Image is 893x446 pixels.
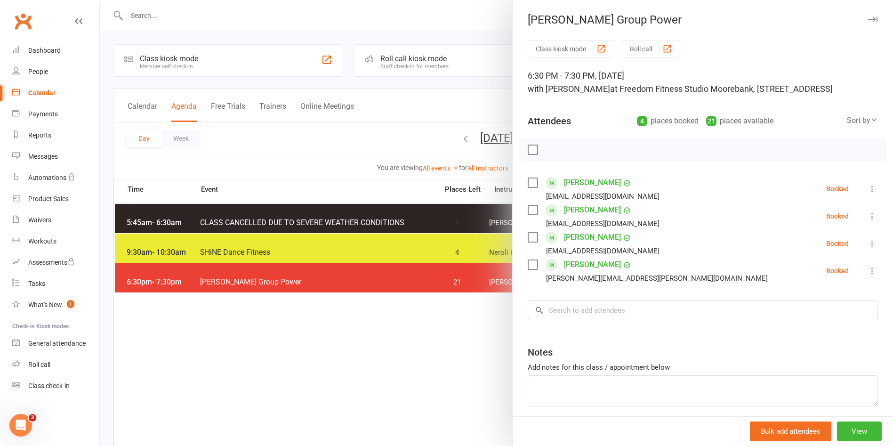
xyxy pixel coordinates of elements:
div: [PERSON_NAME] Group Power [513,13,893,26]
div: Attendees [528,114,571,128]
a: General attendance kiosk mode [12,333,99,354]
a: Calendar [12,82,99,104]
div: Class check-in [28,382,70,389]
div: [PERSON_NAME][EMAIL_ADDRESS][PERSON_NAME][DOMAIN_NAME] [546,272,768,284]
a: Roll call [12,354,99,375]
div: Notes [528,346,553,359]
div: Tasks [28,280,45,287]
a: [PERSON_NAME] [564,257,621,272]
div: Roll call [28,361,50,368]
a: People [12,61,99,82]
a: Workouts [12,231,99,252]
div: 21 [706,116,716,126]
div: What's New [28,301,62,308]
div: Booked [826,186,849,192]
button: Bulk add attendees [750,422,831,441]
div: [EMAIL_ADDRESS][DOMAIN_NAME] [546,190,660,203]
span: 1 [67,300,74,308]
span: 3 [29,414,36,422]
div: Automations [28,174,66,181]
div: Dashboard [28,47,61,54]
input: Search to add attendees [528,300,878,320]
a: Assessments [12,252,99,273]
a: Tasks [12,273,99,294]
div: Add notes for this class / appointment below [528,362,878,373]
a: Clubworx [11,9,35,33]
a: Product Sales [12,188,99,210]
span: with [PERSON_NAME] [528,84,610,94]
a: Waivers [12,210,99,231]
div: Payments [28,110,58,118]
a: [PERSON_NAME] [564,175,621,190]
div: Assessments [28,259,75,266]
button: Roll call [622,40,680,57]
div: General attendance [28,340,86,347]
button: Class kiosk mode [528,40,614,57]
a: Payments [12,104,99,125]
div: [EMAIL_ADDRESS][DOMAIN_NAME] [546,245,660,257]
div: 6:30 PM - 7:30 PM, [DATE] [528,69,878,96]
button: View [837,422,882,441]
div: places booked [637,114,699,128]
div: [EMAIL_ADDRESS][DOMAIN_NAME] [546,218,660,230]
a: What's New1 [12,294,99,316]
a: Automations [12,167,99,188]
div: Product Sales [28,195,69,203]
a: [PERSON_NAME] [564,203,621,218]
div: Messages [28,153,58,160]
div: Reports [28,131,51,139]
iframe: Intercom live chat [9,414,32,437]
span: at Freedom Fitness Studio Moorebank, [STREET_ADDRESS] [610,84,833,94]
div: Calendar [28,89,56,97]
a: Reports [12,125,99,146]
a: [PERSON_NAME] [564,230,621,245]
div: People [28,68,48,75]
div: Waivers [28,216,51,224]
div: Workouts [28,237,56,245]
a: Class kiosk mode [12,375,99,397]
a: Messages [12,146,99,167]
div: 4 [637,116,647,126]
div: Sort by [847,114,878,127]
div: Booked [826,213,849,219]
a: Dashboard [12,40,99,61]
div: Booked [826,240,849,247]
div: places available [706,114,773,128]
div: Booked [826,268,849,274]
